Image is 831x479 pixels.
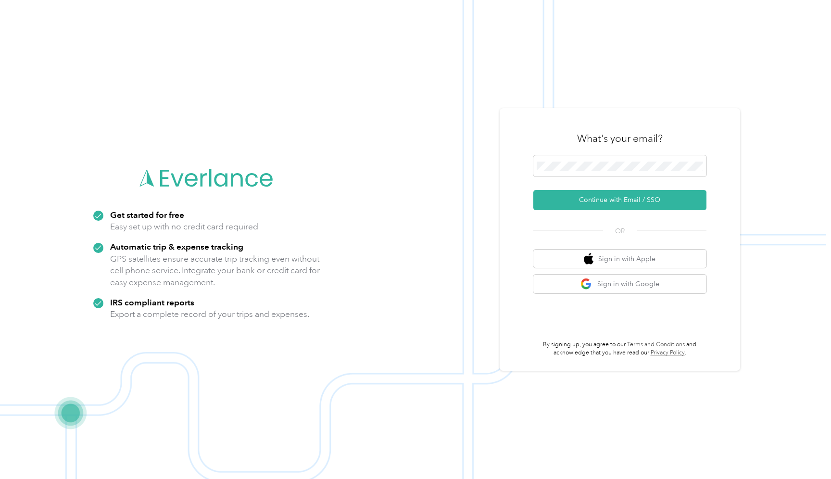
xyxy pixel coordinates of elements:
strong: Automatic trip & expense tracking [110,241,243,252]
span: OR [603,226,637,236]
button: Continue with Email / SSO [533,190,706,210]
p: Easy set up with no credit card required [110,221,258,233]
a: Terms and Conditions [627,341,685,348]
p: GPS satellites ensure accurate trip tracking even without cell phone service. Integrate your bank... [110,253,320,289]
h3: What's your email? [577,132,663,145]
iframe: Everlance-gr Chat Button Frame [777,425,831,479]
strong: Get started for free [110,210,184,220]
img: apple logo [584,253,593,265]
p: By signing up, you agree to our and acknowledge that you have read our . [533,340,706,357]
button: apple logoSign in with Apple [533,250,706,268]
button: google logoSign in with Google [533,275,706,293]
img: google logo [580,278,592,290]
a: Privacy Policy [651,349,685,356]
p: Export a complete record of your trips and expenses. [110,308,309,320]
strong: IRS compliant reports [110,297,194,307]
